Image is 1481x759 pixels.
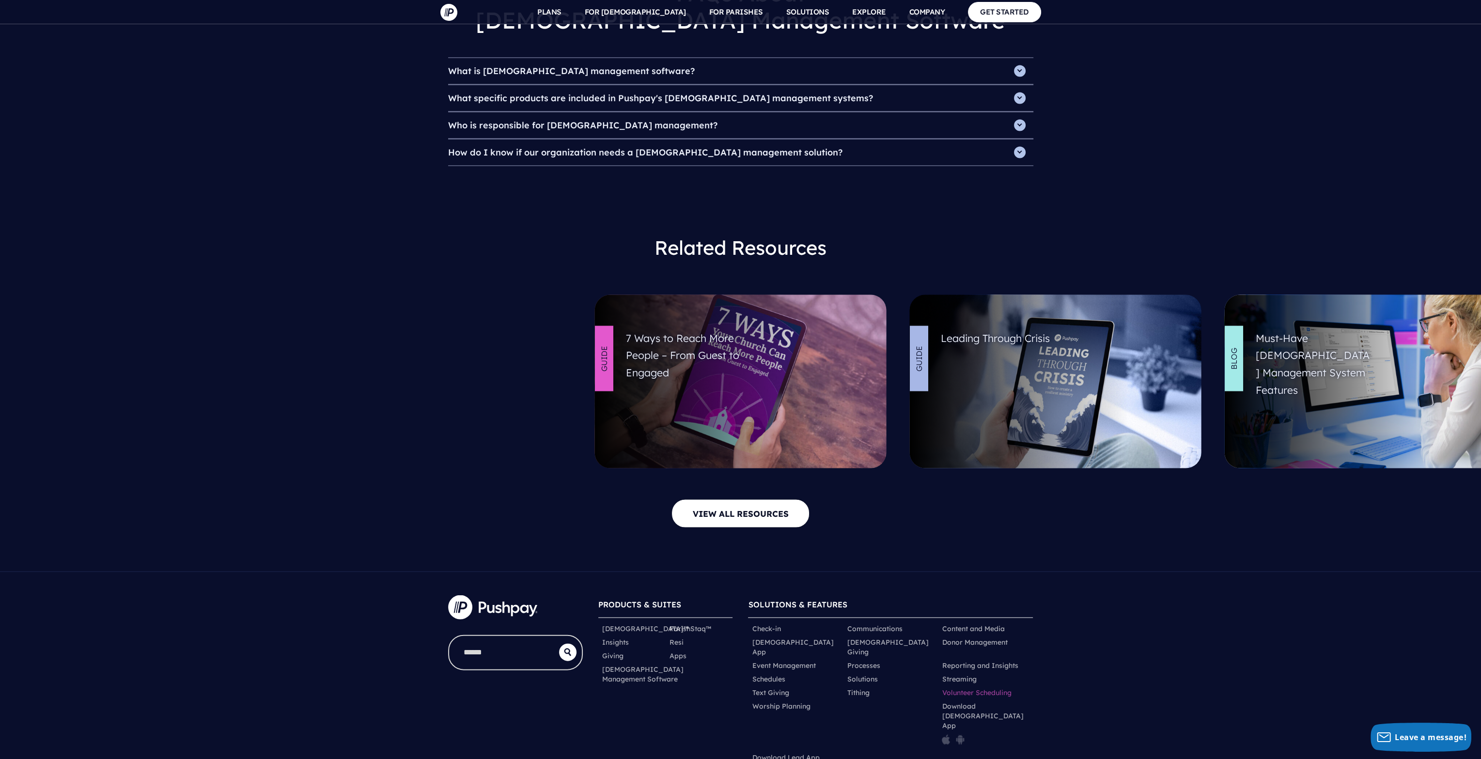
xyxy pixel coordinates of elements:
a: Streaming [942,674,976,684]
a: Insights [602,637,629,647]
a: [DEMOGRAPHIC_DATA] Giving [847,637,934,657]
a: GET STARTED [968,2,1041,22]
h4: How do I know if our organization needs a [DEMOGRAPHIC_DATA] management solution? [448,139,1033,166]
img: pp_icon_gplay.png [956,734,965,745]
h6: SOLUTIONS & FEATURES [748,595,1033,618]
a: Reporting and Insights [942,661,1018,670]
a: Event Management [752,661,815,670]
a: VIEW ALL RESOURCES [671,499,810,528]
a: Giving [602,651,624,661]
a: Processes [847,661,880,670]
a: Content and Media [942,624,1004,634]
span: Leave a message! [1395,732,1466,743]
img: pp_icon_appstore.png [942,734,950,745]
h4: Who is responsible for [DEMOGRAPHIC_DATA] management? [448,112,1033,139]
button: Leave a message! [1371,723,1471,752]
a: Text Giving [752,688,789,697]
a: [DEMOGRAPHIC_DATA] Management Software [602,665,684,684]
a: Communications [847,624,902,634]
a: ParishStaq™ [669,624,711,634]
h4: What is [DEMOGRAPHIC_DATA] management software? [448,58,1033,84]
h2: Related Resources [8,236,1473,259]
h6: PRODUCTS & SUITES [598,595,733,618]
li: Download [DEMOGRAPHIC_DATA] App [938,699,1033,751]
a: Resi [669,637,683,647]
a: Check-in [752,624,780,634]
a: Tithing [847,688,869,697]
a: Volunteer Scheduling [942,688,1011,697]
a: Solutions [847,674,877,684]
a: [DEMOGRAPHIC_DATA] App [752,637,839,657]
a: Schedules [752,674,785,684]
a: Worship Planning [752,701,810,711]
a: [DEMOGRAPHIC_DATA]™ [602,624,689,634]
h4: What specific products are included in Pushpay's [DEMOGRAPHIC_DATA] management systems? [448,85,1033,111]
a: Apps [669,651,686,661]
a: Donor Management [942,637,1007,647]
